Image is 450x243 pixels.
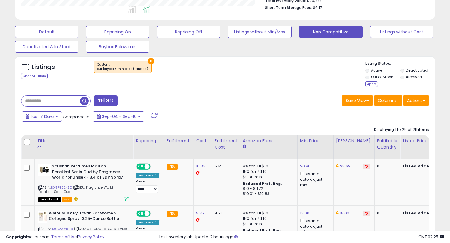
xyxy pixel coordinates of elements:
b: White Musk By Jovan For Women, Cologne Spray, 3.25-Ounce Bottle [49,211,122,223]
button: Last 7 Days [22,111,62,121]
img: 41iHSdEQGTL._SL40_.jpg [38,163,51,175]
label: Active [371,68,382,73]
div: Repricing [136,138,161,144]
i: hazardous material [72,197,78,201]
div: 15% for > $10 [243,216,293,221]
span: 2025-09-18 02:25 GMT [418,234,444,240]
b: Listed Price: [403,210,430,216]
div: $0.30 min [243,174,293,180]
b: Short Term Storage Fees: [265,5,312,10]
span: $6.17 [313,5,322,10]
div: 15% for > $10 [243,169,293,174]
button: Repricing On [86,26,149,38]
div: Apply [365,81,378,87]
small: FBA [167,163,178,170]
img: 31kyM83giFL._SL40_.jpg [38,211,47,223]
span: All listings that are currently out of stock and unavailable for purchase on Amazon [38,197,61,202]
span: OFF [150,164,159,169]
div: [PERSON_NAME] [336,138,372,144]
button: Buybox Below min [86,41,149,53]
button: Columns [374,95,402,106]
div: Amazon AI * [136,173,159,178]
p: Listing States: [365,61,435,67]
div: 0 [377,211,396,216]
div: Min Price [300,138,331,144]
span: ON [137,164,145,169]
div: cur buybox < min price (landed) [97,67,148,71]
button: Repricing Off [157,26,220,38]
small: FBA [167,211,178,217]
div: ASIN: [38,211,129,239]
a: Privacy Policy [78,234,104,240]
button: Sep-04 - Sep-10 [93,111,144,121]
div: 5.14 [215,163,236,169]
div: 0 [377,163,396,169]
div: 8% for <= $10 [243,211,293,216]
label: Deactivated [406,68,428,73]
h5: Listings [32,63,55,71]
div: Clear All Filters [21,73,48,79]
a: 18.00 [340,210,350,216]
button: Non Competitive [299,26,363,38]
button: Listings without Cost [370,26,433,38]
span: Last 7 Days [31,113,54,119]
a: 10.38 [196,163,206,169]
a: Terms of Use [51,234,77,240]
div: Amazon AI * [136,220,159,225]
label: Archived [406,74,422,79]
button: Default [15,26,78,38]
span: Sep-04 - Sep-10 [102,113,137,119]
div: Last InventoryLab Update: 2 hours ago. [159,234,444,240]
div: Fulfillment Cost [215,138,238,150]
span: | SKU: Fragrance World Barakkat Satin Oud [38,185,113,194]
div: Fulfillment [167,138,191,144]
a: 5.75 [196,210,204,216]
div: Disable auto adjust min [300,170,329,188]
button: Listings without Min/Max [228,26,291,38]
span: Custom: [97,62,148,71]
b: Youshah Perfumes Maison Barakkat Satin Oud by Fragrance World for Unisex - 3.4 oz EDP Spray [52,163,125,182]
div: seller snap | | [6,234,104,240]
span: Columns [378,97,397,103]
button: × [148,58,154,64]
span: OFF [150,211,159,216]
div: Fulfillable Quantity [377,138,398,150]
div: Displaying 1 to 25 of 211 items [374,127,429,133]
button: Deactivated & In Stock [15,41,78,53]
span: ON [137,211,145,216]
button: Actions [403,95,429,106]
div: Amazon Fees [243,138,295,144]
a: 20.80 [300,163,311,169]
b: Listed Price: [403,163,430,169]
span: Compared to: [63,114,90,120]
strong: Copyright [6,234,28,240]
div: $10.01 - $10.83 [243,191,293,196]
span: FBA [62,197,72,202]
small: Amazon Fees. [243,144,246,149]
a: B09PB52KSD [51,185,72,190]
a: 13.00 [300,210,310,216]
div: ASIN: [38,163,129,202]
button: Filters [94,95,117,106]
div: Disable auto adjust min [300,217,329,235]
button: Save View [342,95,373,106]
a: 28.69 [340,163,351,169]
div: $0.30 min [243,221,293,227]
div: 8% for <= $10 [243,163,293,169]
label: Out of Stock [371,74,393,79]
div: Preset: [136,179,159,193]
b: Reduced Prof. Rng. [243,181,282,186]
div: 4.71 [215,211,236,216]
div: Cost [196,138,210,144]
div: $10 - $11.72 [243,186,293,191]
div: Title [37,138,131,144]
